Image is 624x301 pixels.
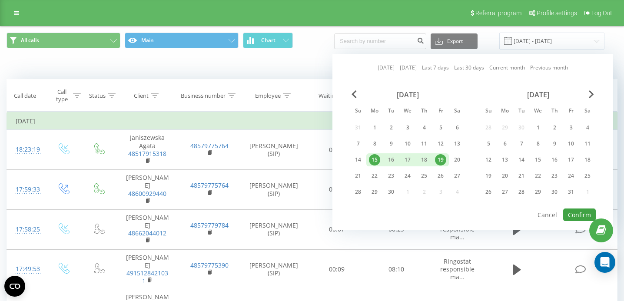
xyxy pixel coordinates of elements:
div: Thu Oct 30, 2025 [546,185,563,198]
button: Cancel [533,208,562,221]
div: 8 [369,138,380,149]
td: [DATE] [7,112,617,130]
div: Wed Oct 8, 2025 [530,137,546,150]
div: 31 [565,186,577,198]
div: 20 [451,154,463,165]
div: Wed Sep 17, 2025 [399,153,416,166]
a: Current month [489,63,525,72]
div: Sat Sep 13, 2025 [449,137,465,150]
div: Thu Sep 11, 2025 [416,137,432,150]
a: 48579775764 [190,142,229,150]
span: Chart [261,37,275,43]
div: Fri Oct 24, 2025 [563,169,579,182]
div: 6 [451,122,463,133]
div: Sat Oct 11, 2025 [579,137,596,150]
div: Tue Oct 21, 2025 [513,169,530,182]
div: Mon Oct 27, 2025 [497,185,513,198]
div: Tue Sep 2, 2025 [383,121,399,134]
abbr: Sunday [482,105,495,118]
div: Thu Sep 4, 2025 [416,121,432,134]
div: 12 [435,138,446,149]
div: Sat Oct 4, 2025 [579,121,596,134]
div: 27 [451,170,463,182]
abbr: Thursday [548,105,561,118]
div: 11 [418,138,430,149]
abbr: Wednesday [531,105,544,118]
div: Mon Sep 15, 2025 [366,153,383,166]
div: Sat Oct 18, 2025 [579,153,596,166]
div: 26 [435,170,446,182]
div: 23 [385,170,397,182]
td: [PERSON_NAME] [116,209,179,249]
div: Mon Sep 29, 2025 [366,185,383,198]
div: Employee [255,92,281,99]
div: Mon Sep 22, 2025 [366,169,383,182]
div: 21 [352,170,364,182]
div: 3 [565,122,577,133]
div: 1 [369,122,380,133]
div: 24 [402,170,413,182]
div: Sun Sep 21, 2025 [350,169,366,182]
td: Janiszewska Agata [116,130,179,170]
div: Mon Sep 1, 2025 [366,121,383,134]
div: Fri Oct 3, 2025 [563,121,579,134]
div: Sun Sep 14, 2025 [350,153,366,166]
div: Status [89,92,106,99]
div: 8 [532,138,544,149]
td: [PERSON_NAME] [116,170,179,210]
div: 24 [565,170,577,182]
div: 13 [499,154,511,165]
div: 30 [549,186,560,198]
div: 4 [582,122,593,133]
div: Sun Oct 26, 2025 [480,185,497,198]
abbr: Wednesday [401,105,414,118]
td: [PERSON_NAME] (SIP) [240,130,307,170]
div: 23 [549,170,560,182]
div: Open Intercom Messenger [594,252,615,273]
div: 5 [483,138,494,149]
a: 48579775390 [190,261,229,269]
a: [DATE] [400,63,417,72]
div: 28 [516,186,527,198]
td: 00:09 [307,249,367,289]
td: 00:13 [307,130,367,170]
td: [PERSON_NAME] (SIP) [240,209,307,249]
span: All calls [21,37,39,44]
abbr: Thursday [418,105,431,118]
div: Fri Sep 19, 2025 [432,153,449,166]
div: Mon Sep 8, 2025 [366,137,383,150]
div: Wed Sep 3, 2025 [399,121,416,134]
span: Previous Month [352,90,357,98]
div: 25 [582,170,593,182]
div: 1 [532,122,544,133]
div: 12 [483,154,494,165]
div: Fri Sep 26, 2025 [432,169,449,182]
abbr: Saturday [581,105,594,118]
abbr: Sunday [352,105,365,118]
div: Thu Oct 9, 2025 [546,137,563,150]
td: [PERSON_NAME] [116,249,179,289]
abbr: Tuesday [515,105,528,118]
div: Mon Oct 20, 2025 [497,169,513,182]
div: Sat Sep 6, 2025 [449,121,465,134]
div: Wed Oct 15, 2025 [530,153,546,166]
a: 48579775764 [190,181,229,189]
div: 16 [549,154,560,165]
div: 5 [435,122,446,133]
div: Sun Oct 5, 2025 [480,137,497,150]
div: 11 [582,138,593,149]
div: Wed Oct 29, 2025 [530,185,546,198]
div: 2 [385,122,397,133]
button: Main [125,33,239,48]
div: 13 [451,138,463,149]
div: Thu Oct 23, 2025 [546,169,563,182]
div: 29 [369,186,380,198]
abbr: Tuesday [385,105,398,118]
div: 9 [549,138,560,149]
button: Export [431,33,478,49]
div: 19 [483,170,494,182]
div: Thu Sep 18, 2025 [416,153,432,166]
div: 2 [549,122,560,133]
a: Last 30 days [454,63,484,72]
td: 00:07 [307,209,367,249]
